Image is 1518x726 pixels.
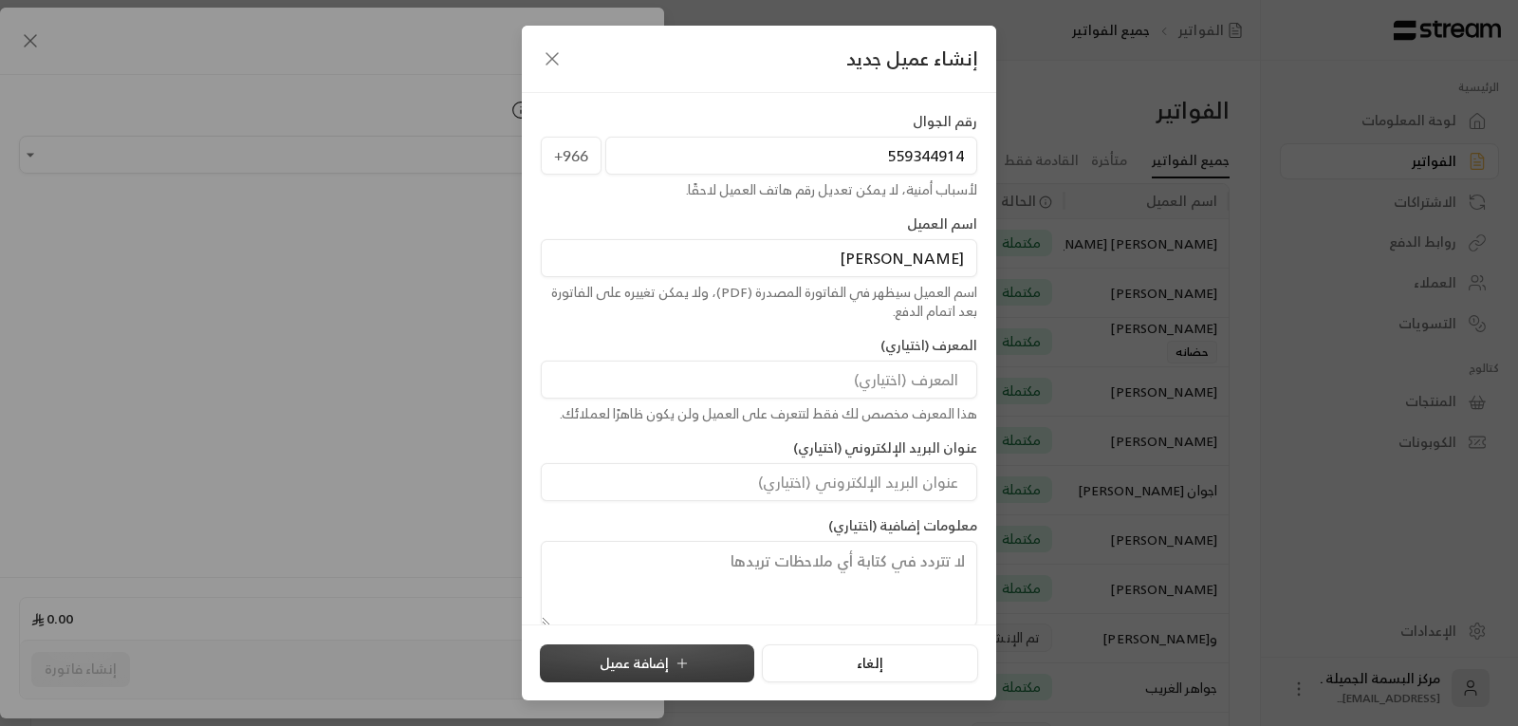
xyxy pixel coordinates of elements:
[541,283,977,321] div: اسم العميل سيظهر في الفاتورة المصدرة (PDF)، ولا يمكن تغييره على الفاتورة بعد اتمام الدفع.
[793,438,977,457] label: عنوان البريد الإلكتروني (اختياري)
[880,336,977,355] label: المعرف (اختياري)
[913,112,977,131] label: رقم الجوال
[540,644,754,682] button: إضافة عميل
[541,361,977,399] input: المعرف (اختياري)
[541,404,977,423] div: هذا المعرف مخصص لك فقط لتتعرف على العميل ولن يكون ظاهرًا لعملائك.
[907,214,977,233] label: اسم العميل
[762,644,977,682] button: إلغاء
[828,516,977,535] label: معلومات إضافية (اختياري)
[541,180,977,199] div: لأسباب أمنية، لا يمكن تعديل رقم هاتف العميل لاحقًا.
[541,463,977,501] input: عنوان البريد الإلكتروني (اختياري)
[541,239,977,277] input: اسم العميل
[605,137,977,175] input: رقم الجوال
[541,137,602,175] span: +966
[846,45,977,73] span: إنشاء عميل جديد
